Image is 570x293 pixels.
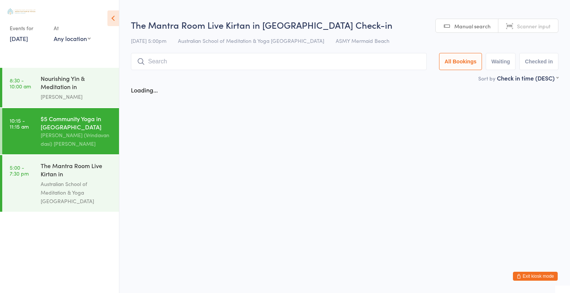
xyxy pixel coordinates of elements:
[439,53,482,70] button: All Bookings
[131,19,558,31] h2: The Mantra Room Live Kirtan in [GEOGRAPHIC_DATA] Check-in
[10,77,31,89] time: 8:30 - 10:00 am
[10,22,46,34] div: Events for
[497,74,558,82] div: Check in time (DESC)
[131,53,427,70] input: Search
[131,37,166,44] span: [DATE] 5:00pm
[7,9,35,15] img: Australian School of Meditation & Yoga (Gold Coast)
[517,22,551,30] span: Scanner input
[41,131,113,148] div: [PERSON_NAME] (Vrindavan dasi) [PERSON_NAME]
[10,164,29,176] time: 5:00 - 7:30 pm
[41,114,113,131] div: $5 Community Yoga in [GEOGRAPHIC_DATA]
[54,34,91,42] div: Any location
[10,34,28,42] a: [DATE]
[41,161,113,180] div: The Mantra Room Live Kirtan in [GEOGRAPHIC_DATA]
[2,155,119,212] a: 5:00 -7:30 pmThe Mantra Room Live Kirtan in [GEOGRAPHIC_DATA]Australian School of Meditation & Yo...
[336,37,389,44] span: ASMY Mermaid Beach
[2,108,119,154] a: 10:15 -11:15 am$5 Community Yoga in [GEOGRAPHIC_DATA][PERSON_NAME] (Vrindavan dasi) [PERSON_NAME]
[54,22,91,34] div: At
[131,86,158,94] div: Loading...
[10,117,29,129] time: 10:15 - 11:15 am
[454,22,491,30] span: Manual search
[513,272,558,281] button: Exit kiosk mode
[486,53,516,70] button: Waiting
[41,180,113,205] div: Australian School of Meditation & Yoga [GEOGRAPHIC_DATA]
[519,53,558,70] button: Checked in
[41,74,113,92] div: Nourishing Yin & Meditation in [GEOGRAPHIC_DATA]
[478,75,495,82] label: Sort by
[178,37,324,44] span: Australian School of Meditation & Yoga [GEOGRAPHIC_DATA]
[41,92,113,101] div: [PERSON_NAME]
[2,68,119,107] a: 8:30 -10:00 amNourishing Yin & Meditation in [GEOGRAPHIC_DATA][PERSON_NAME]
